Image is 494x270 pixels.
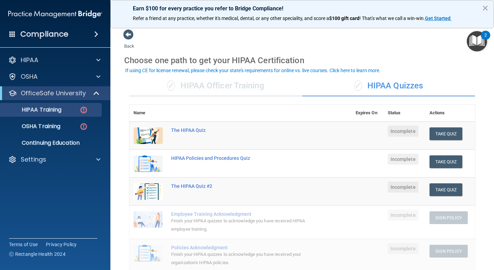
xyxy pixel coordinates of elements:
[429,127,463,140] button: Take Quiz
[484,35,487,44] div: 2
[8,56,100,64] a: HIPAA
[425,16,451,21] strong: Get Started
[8,89,100,97] a: OfficeSafe University
[388,210,418,221] span: Incomplete
[125,68,381,73] div: If using CE for license renewal, please check your state's requirements for online vs. live cours...
[167,80,175,91] span: ✓
[21,89,86,97] p: OfficeSafe University
[329,16,359,21] strong: $100 gift card
[359,16,425,21] span: ! That's what we call a win-win.
[133,5,472,12] p: Earn $100 for every practice you refer to Bridge Compliance!
[4,106,61,113] p: HIPAA Training
[352,105,384,122] th: Expires On
[388,154,418,165] span: Incomplete
[124,35,134,49] a: Back
[46,241,77,248] a: Privacy Policy
[384,105,425,122] th: Status
[4,139,99,146] p: Continuing Education
[79,106,88,114] img: danger-circle.6113f641.png
[171,155,317,161] div: HIPAA Policies and Procedures Quiz
[388,243,418,254] span: Incomplete
[9,251,66,258] span: Ⓒ Rectangle Health 2024
[129,105,167,122] th: Name
[467,31,487,51] button: Open Resource Center, 2 new notifications
[8,73,100,81] a: OSHA
[388,182,418,193] span: Incomplete
[20,29,68,39] h4: Compliance
[429,211,468,224] button: Sign Policy
[429,155,463,168] button: Take Quiz
[354,80,362,91] span: ✓
[429,245,468,258] button: Sign Policy
[21,73,38,81] p: OSHA
[8,155,100,164] a: Settings
[124,67,382,74] button: If using CE for license renewal, please check your state's requirements for online vs. live cours...
[129,76,302,96] div: HIPAA Officer Training
[171,211,317,217] div: Employee Training Acknowledgment
[9,241,38,248] a: Terms of Use
[4,123,60,130] p: OSHA Training
[133,16,329,21] span: Refer a friend at any practice, whether it's medical, dental, or any other speciality, and score a
[429,183,463,196] button: Take Quiz
[171,250,317,267] div: Finish your HIPAA quizzes to acknowledge you have received your organization’s HIPAA policies.
[171,127,317,133] div: The HIPAA Quiz
[8,7,102,21] img: PMB logo
[21,155,46,164] p: Settings
[302,76,475,96] div: HIPAA Quizzes
[171,183,317,189] div: The HIPAA Quiz #2
[171,245,317,250] div: Policies Acknowledgment
[388,126,418,137] span: Incomplete
[171,217,317,233] div: Finish your HIPAA quizzes to acknowledge you have received HIPAA employee training.
[79,122,88,131] img: danger-circle.6113f641.png
[21,56,38,64] p: HIPAA
[425,16,452,21] a: Get Started
[482,2,488,13] button: Close
[124,50,480,70] div: Choose one path to get your HIPAA Certification
[425,105,475,122] th: Actions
